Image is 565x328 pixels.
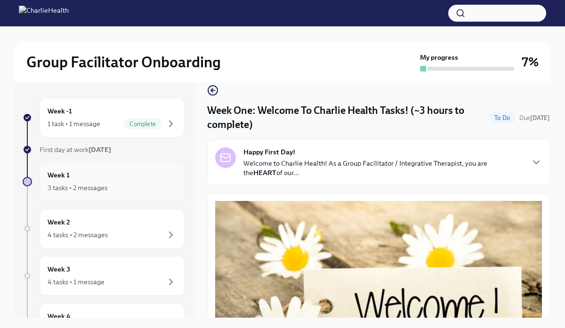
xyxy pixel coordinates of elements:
div: 4 tasks • 2 messages [48,230,108,240]
strong: My progress [420,53,458,62]
div: 3 tasks • 2 messages [48,183,107,192]
h6: Week 2 [48,217,70,227]
h6: Week 3 [48,264,70,274]
h6: Week -1 [48,106,72,116]
h6: Week 1 [48,170,70,180]
strong: Happy First Day! [243,147,295,157]
h6: Week 4 [48,311,71,321]
p: Welcome to Charlie Health! As a Group Facilitator / Integrative Therapist, you are the of our... [243,159,523,177]
img: CharlieHealth [19,6,69,21]
a: Week 13 tasks • 2 messages [23,162,185,201]
h2: Group Facilitator Onboarding [26,53,221,72]
span: Complete [124,120,161,128]
div: 4 tasks • 1 message [48,277,105,287]
a: Week 24 tasks • 2 messages [23,209,185,248]
div: 1 task • 1 message [48,119,100,128]
h3: 7% [522,54,539,71]
strong: HEART [253,168,276,177]
span: To Do [489,114,516,121]
strong: [DATE] [530,114,550,121]
span: First day at work [40,145,111,154]
span: September 15th, 2025 10:00 [519,113,550,122]
span: Due [519,114,550,121]
strong: [DATE] [89,145,111,154]
h4: Week One: Welcome To Charlie Health Tasks! (~3 hours to complete) [207,104,485,132]
a: Week 34 tasks • 1 message [23,256,185,296]
a: First day at work[DATE] [23,145,185,154]
a: Week -11 task • 1 messageComplete [23,98,185,137]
